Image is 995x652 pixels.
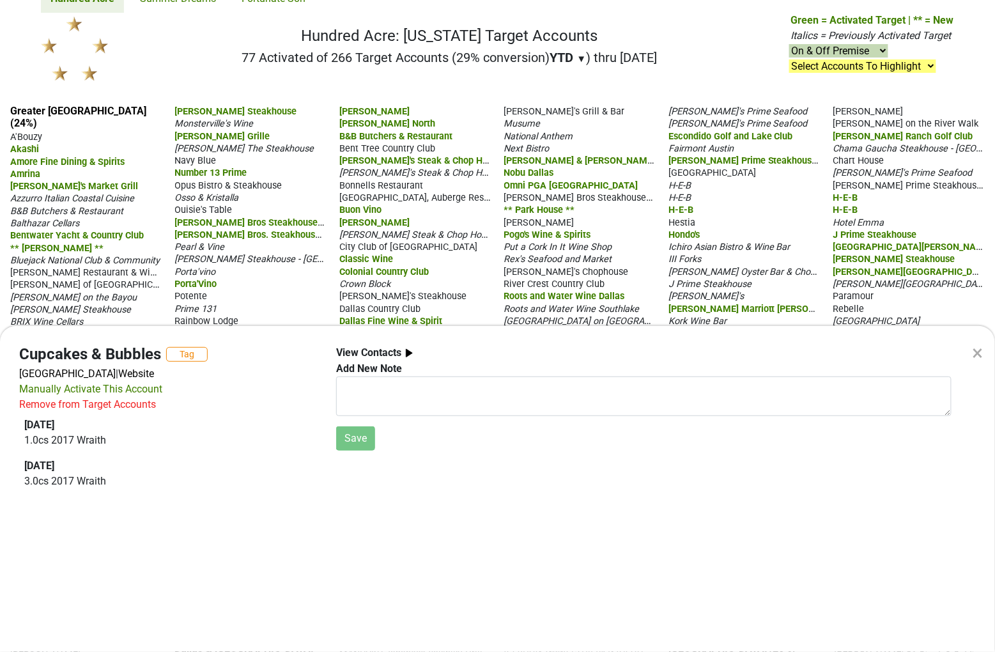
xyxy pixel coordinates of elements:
[19,368,116,380] a: [GEOGRAPHIC_DATA]
[24,474,312,489] p: 3.0 cs 2017 Wraith
[24,458,312,474] div: [DATE]
[19,382,162,397] div: Manually Activate This Account
[24,433,312,448] p: 1.0 cs 2017 Wraith
[19,397,156,412] div: Remove from Target Accounts
[336,346,401,359] b: View Contacts
[166,347,208,362] button: Tag
[19,345,161,364] h4: Cupcakes & Bubbles
[336,362,402,375] b: Add New Note
[336,426,375,451] button: Save
[973,338,983,368] div: ×
[118,368,154,380] a: Website
[116,368,118,380] span: |
[24,417,312,433] div: [DATE]
[401,345,417,361] img: arrow_right.svg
